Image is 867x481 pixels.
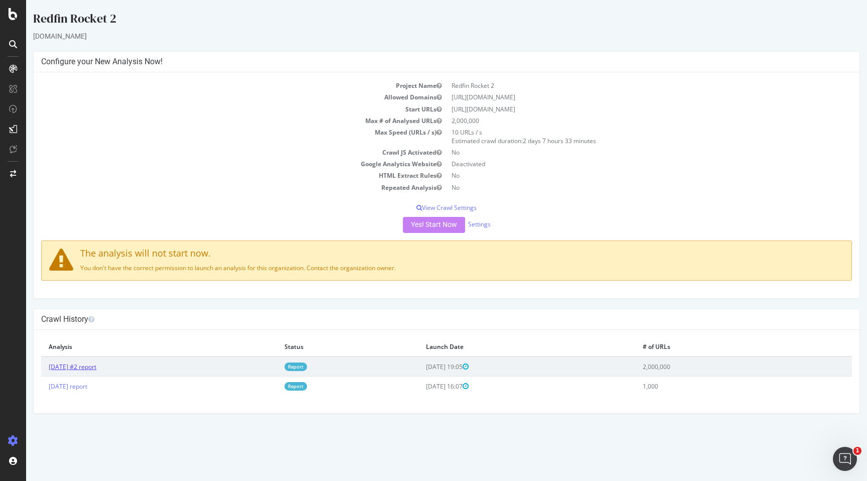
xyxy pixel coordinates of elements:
[15,80,420,91] td: Project Name
[7,10,834,31] div: Redfin Rocket 2
[420,103,826,115] td: [URL][DOMAIN_NAME]
[15,158,420,170] td: Google Analytics Website
[400,363,443,371] span: [DATE] 19:05
[15,314,826,324] h4: Crawl History
[420,170,826,181] td: No
[420,115,826,127] td: 2,000,000
[251,337,392,356] th: Status
[15,115,420,127] td: Max # of Analysed URLs
[420,80,826,91] td: Redfin Rocket 2
[420,147,826,158] td: No
[497,137,570,145] span: 2 days 7 hours 33 minutes
[23,363,70,371] a: [DATE] #2 report
[15,91,420,103] td: Allowed Domains
[392,337,609,356] th: Launch Date
[23,249,818,259] h4: The analysis will not start now.
[833,447,857,471] iframe: Intercom live chat
[15,182,420,193] td: Repeated Analysis
[258,382,281,391] a: Report
[258,363,281,371] a: Report
[15,57,826,67] h4: Configure your New Analysis Now!
[853,447,861,455] span: 1
[609,377,769,396] td: 1,000
[609,337,769,356] th: # of URLs
[420,158,826,170] td: Deactivated
[15,203,826,212] p: View Crawl Settings
[420,91,826,103] td: [URL][DOMAIN_NAME]
[15,170,420,181] td: HTML Extract Rules
[420,127,826,147] td: 10 URLs / s Estimated crawl duration:
[23,382,61,391] a: [DATE] report
[609,356,769,377] td: 2,000,000
[400,382,443,391] span: [DATE] 16:07
[23,264,818,272] p: You don't have the correct permission to launch an analysis for this organization. Contact the or...
[15,337,251,356] th: Analysis
[15,147,420,158] td: Crawl JS Activated
[15,127,420,147] td: Max Speed (URLs / s)
[7,31,834,41] div: [DOMAIN_NAME]
[442,220,465,228] a: Settings
[15,103,420,115] td: Start URLs
[420,182,826,193] td: No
